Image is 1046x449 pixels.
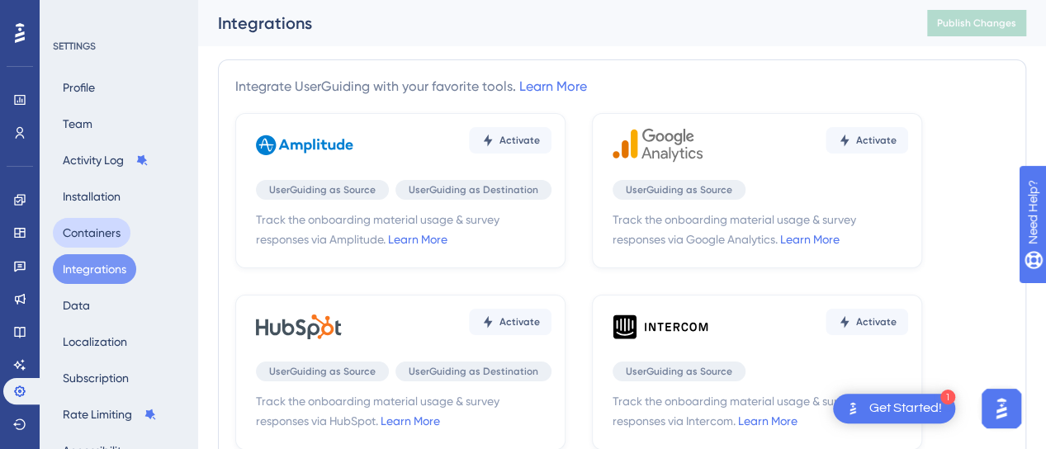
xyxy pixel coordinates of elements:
[499,315,540,328] span: Activate
[256,210,551,249] span: Track the onboarding material usage & survey responses via Amplitude.
[826,309,908,335] button: Activate
[53,254,136,284] button: Integrations
[826,127,908,154] button: Activate
[53,73,105,102] button: Profile
[626,183,732,196] span: UserGuiding as Source
[738,414,798,428] a: Learn More
[780,233,840,246] a: Learn More
[53,363,139,393] button: Subscription
[39,4,103,24] span: Need Help?
[53,109,102,139] button: Team
[469,309,551,335] button: Activate
[940,390,955,404] div: 1
[269,365,376,378] span: UserGuiding as Source
[53,145,159,175] button: Activity Log
[856,315,897,328] span: Activate
[388,233,447,246] a: Learn More
[613,210,908,249] span: Track the onboarding material usage & survey responses via Google Analytics.
[269,183,376,196] span: UserGuiding as Source
[218,12,886,35] div: Integrations
[499,134,540,147] span: Activate
[53,182,130,211] button: Installation
[977,384,1026,433] iframe: UserGuiding AI Assistant Launcher
[409,365,538,378] span: UserGuiding as Destination
[843,399,863,418] img: launcher-image-alternative-text
[53,399,167,429] button: Rate Limiting
[53,218,130,248] button: Containers
[626,365,732,378] span: UserGuiding as Source
[856,134,897,147] span: Activate
[927,10,1026,36] button: Publish Changes
[53,291,100,320] button: Data
[613,391,908,431] span: Track the onboarding material usage & survey responses via Intercom.
[469,127,551,154] button: Activate
[256,391,551,431] span: Track the onboarding material usage & survey responses via HubSpot.
[235,77,587,97] div: Integrate UserGuiding with your favorite tools.
[519,78,587,94] a: Learn More
[409,183,538,196] span: UserGuiding as Destination
[53,40,187,53] div: SETTINGS
[869,399,942,418] div: Get Started!
[833,394,955,423] div: Open Get Started! checklist, remaining modules: 1
[381,414,440,428] a: Learn More
[937,17,1016,30] span: Publish Changes
[53,327,137,357] button: Localization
